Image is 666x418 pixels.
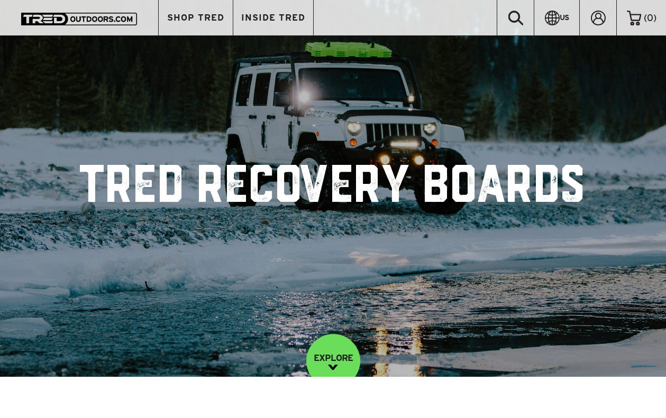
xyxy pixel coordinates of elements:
span: INSIDE TRED [241,13,305,22]
span: SHOP TRED [167,13,224,22]
span: ( ) [644,13,656,23]
img: cart-icon [627,11,641,25]
img: down-image [328,365,338,370]
span: 0 [647,13,653,23]
a: EXPLORE [306,334,360,388]
img: TRED Outdoors America [21,13,137,25]
h1: TRED Recovery Boards [80,165,586,212]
